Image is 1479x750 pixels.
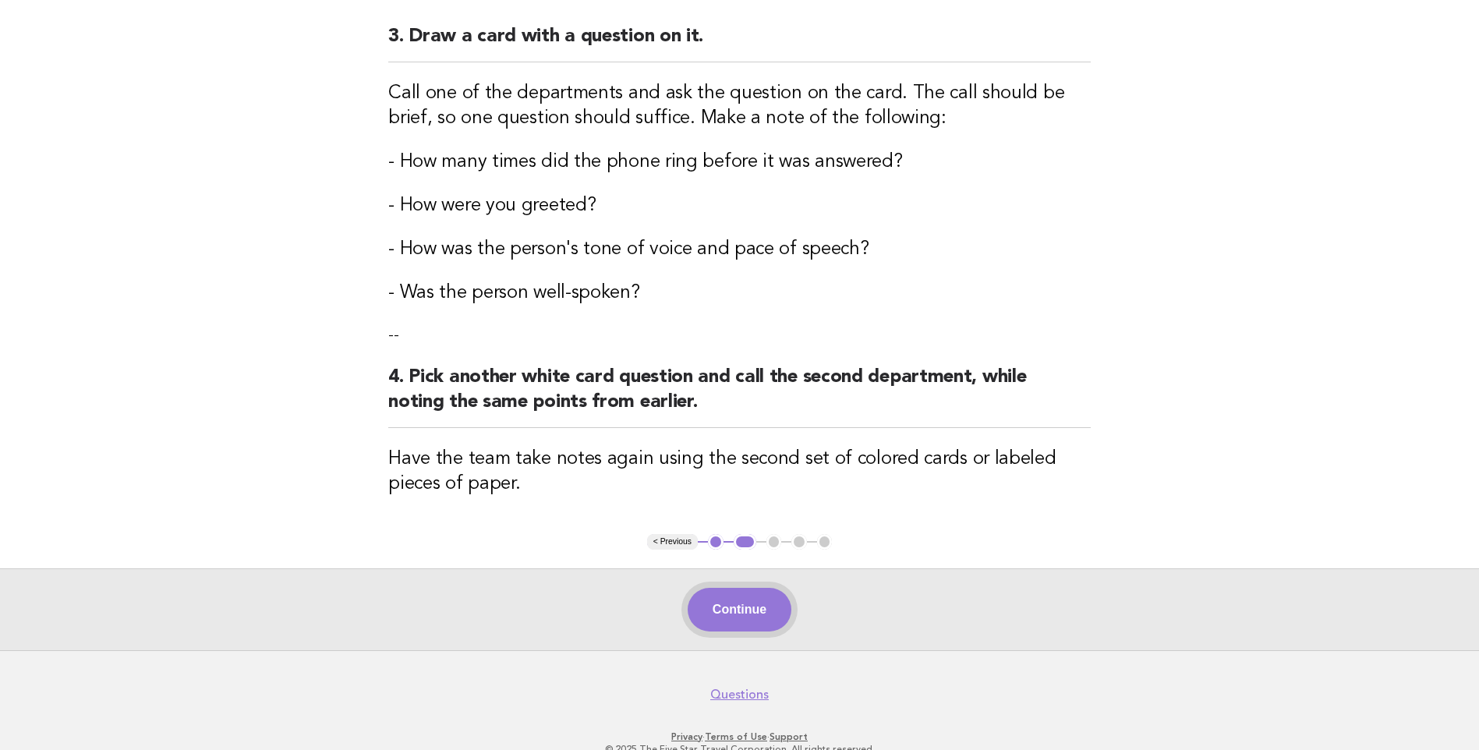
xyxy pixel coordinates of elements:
button: < Previous [647,534,698,550]
h2: 4. Pick another white card question and call the second department, while noting the same points ... [388,365,1091,428]
a: Questions [710,687,769,702]
h3: - How many times did the phone ring before it was answered? [388,150,1091,175]
a: Privacy [671,731,702,742]
h3: - How was the person's tone of voice and pace of speech? [388,237,1091,262]
h2: 3. Draw a card with a question on it. [388,24,1091,62]
h3: Call one of the departments and ask the question on the card. The call should be brief, so one qu... [388,81,1091,131]
a: Terms of Use [705,731,767,742]
button: 1 [708,534,724,550]
h3: - Was the person well-spoken? [388,281,1091,306]
a: Support [770,731,808,742]
p: · · [263,731,1217,743]
h3: - How were you greeted? [388,193,1091,218]
button: 2 [734,534,756,550]
button: Continue [688,588,791,631]
h3: Have the team take notes again using the second set of colored cards or labeled pieces of paper. [388,447,1091,497]
p: -- [388,324,1091,346]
